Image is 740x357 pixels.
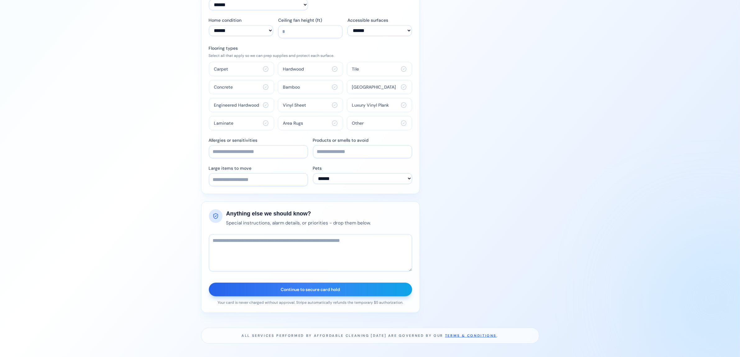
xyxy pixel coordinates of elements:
button: Other [347,116,412,130]
span: Concrete [214,84,233,90]
span: [GEOGRAPHIC_DATA] [352,84,396,90]
span: Luxury Vinyl Plank [352,102,389,108]
span: Area Rugs [283,120,303,126]
p: Select all that apply so we can prep supplies and protect each surface. [209,53,412,58]
label: Ceiling fan height (ft) [278,17,322,23]
footer: All services performed by Affordable Cleaning [DATE] are governed by our . [201,328,539,344]
span: Hardwood [283,66,304,72]
label: Large items to move [209,165,252,171]
button: Bamboo [278,80,343,94]
button: Hardwood [278,62,343,76]
label: Allergies or sensitivities [209,137,258,143]
span: Bamboo [283,84,300,90]
p: Special instructions, alarm details, or priorities - drop them below. [226,219,412,227]
button: Continue to secure card hold [209,283,412,296]
button: Engineered Hardwood [209,98,274,112]
label: Flooring types [209,45,238,51]
button: Laminate [209,116,274,130]
span: Vinyl Sheet [283,102,306,108]
button: Carpet [209,62,274,76]
button: [GEOGRAPHIC_DATA] [347,80,412,94]
span: Other [352,120,364,126]
button: Luxury Vinyl Plank [347,98,412,112]
span: Carpet [214,66,228,72]
a: Terms & Conditions [445,333,497,338]
label: Accessible surfaces [347,17,388,23]
label: Home condition [209,17,242,23]
label: Products or smells to avoid [313,137,369,143]
label: Pets [313,165,322,171]
button: Vinyl Sheet [278,98,343,112]
span: Laminate [214,120,234,126]
button: Area Rugs [278,116,343,130]
p: Your card is never charged without approval. Stripe automatically refunds the temporary $5 author... [209,300,412,305]
h2: Anything else we should know? [226,209,412,218]
span: Engineered Hardwood [214,102,260,108]
button: Concrete [209,80,274,94]
button: Tile [347,62,412,76]
span: Tile [352,66,359,72]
